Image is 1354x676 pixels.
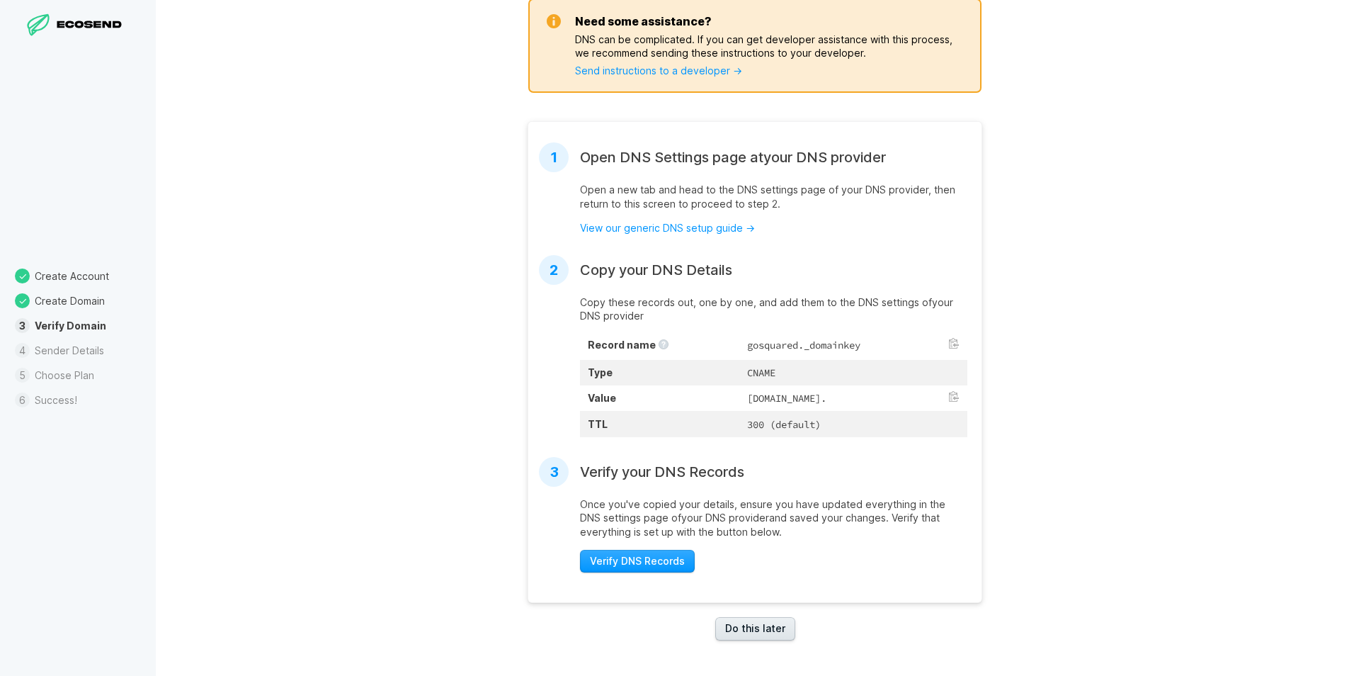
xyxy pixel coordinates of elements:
h3: Need some assistance? [575,14,712,28]
h2: Open DNS Settings page at your DNS provider [580,149,886,166]
p: Copy these records out, one by one, and add them to the DNS settings of your DNS provider [580,295,967,323]
span: Verify DNS Records [590,554,685,568]
td: 300 (default) [739,411,967,436]
h2: Verify your DNS Records [580,463,744,480]
td: gosquared._domainkey [739,332,967,360]
p: DNS can be complicated. If you can get developer assistance with this process, we recommend sendi... [575,33,967,59]
button: Verify DNS Records [580,550,695,573]
th: Value [580,385,739,411]
a: Do this later [715,617,795,641]
th: TTL [580,411,739,436]
a: Send instructions to a developer → [575,64,742,77]
th: Type [580,360,739,385]
p: Once you've copied your details, ensure you have updated everything in the DNS settings page of y... [580,497,967,539]
th: Record name [580,332,739,360]
td: [DOMAIN_NAME]. [739,385,967,411]
h2: Copy your DNS Details [580,261,732,278]
p: Open a new tab and head to the DNS settings page of your DNS provider , then return to this scree... [580,183,967,210]
td: CNAME [739,360,967,385]
a: View our generic DNS setup guide → [580,222,755,234]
